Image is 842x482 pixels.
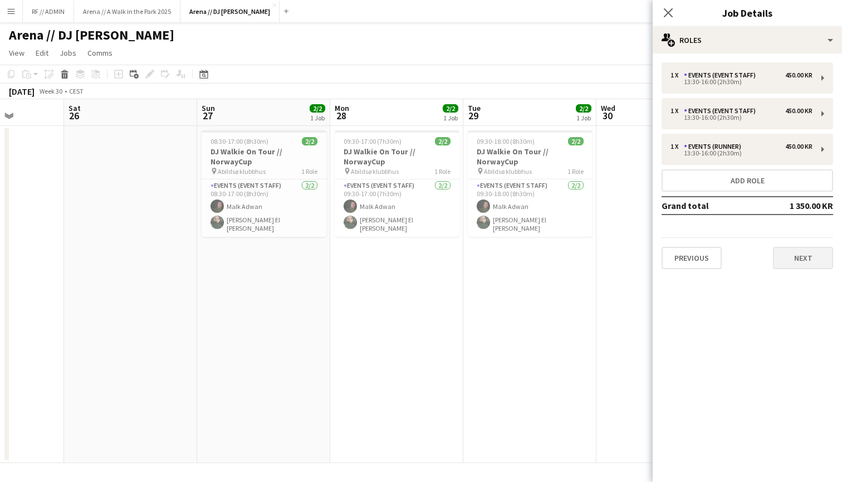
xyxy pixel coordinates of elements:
div: 450.00 KR [785,143,812,150]
app-card-role: Events (Event Staff)2/209:30-17:00 (7h30m)Malk Adwan[PERSON_NAME] El [PERSON_NAME] [335,179,459,237]
div: 1 x [670,71,684,79]
td: Grand total [662,197,763,215]
div: 1 Job [576,114,591,122]
app-job-card: 09:30-18:00 (8h30m)2/2DJ Walkie On Tour // NorwayCup Abildsø klubbhus1 RoleEvents (Event Staff)2/... [468,130,593,237]
span: Week 30 [37,87,65,95]
span: 30 [599,109,615,122]
app-card-role: Events (Event Staff)2/209:30-18:00 (8h30m)Malk Adwan[PERSON_NAME] El [PERSON_NAME] [468,179,593,237]
span: 2/2 [302,137,317,145]
span: 09:30-17:00 (7h30m) [344,137,402,145]
span: Jobs [60,48,76,58]
span: Wed [601,103,615,113]
span: 2/2 [435,137,451,145]
button: RF // ADMIN [23,1,74,22]
span: Mon [335,103,349,113]
td: 1 350.00 KR [763,197,833,215]
app-job-card: 08:30-17:00 (8h30m)2/2DJ Walkie On Tour // NorwayCup Abildsø klubbhus1 RoleEvents (Event Staff)2/... [202,130,326,237]
span: Tue [468,103,481,113]
span: 2/2 [310,104,325,113]
div: [DATE] [9,86,35,97]
span: 1 Role [434,167,451,176]
div: Roles [653,27,842,53]
h3: DJ Walkie On Tour // NorwayCup [202,147,326,167]
div: 1 x [670,143,684,150]
h3: Job Details [653,6,842,20]
div: 13:30-16:00 (2h30m) [670,115,812,120]
a: Comms [83,46,117,60]
button: Arena // DJ [PERSON_NAME] [180,1,280,22]
div: 13:30-16:00 (2h30m) [670,79,812,85]
span: 27 [200,109,215,122]
span: Edit [36,48,48,58]
h3: DJ Walkie On Tour // NorwayCup [335,147,459,167]
span: 2/2 [576,104,591,113]
div: Events (Runner) [684,143,746,150]
app-card-role: Events (Event Staff)2/208:30-17:00 (8h30m)Malk Adwan[PERSON_NAME] El [PERSON_NAME] [202,179,326,237]
span: 29 [466,109,481,122]
div: Events (Event Staff) [684,107,760,115]
div: 1 x [670,107,684,115]
span: Abildsø klubbhus [351,167,399,176]
span: 2/2 [443,104,458,113]
a: View [4,46,29,60]
app-job-card: 09:30-17:00 (7h30m)2/2DJ Walkie On Tour // NorwayCup Abildsø klubbhus1 RoleEvents (Event Staff)2/... [335,130,459,237]
h1: Arena // DJ [PERSON_NAME] [9,27,174,43]
div: 1 Job [310,114,325,122]
span: 1 Role [301,167,317,176]
a: Jobs [55,46,81,60]
span: View [9,48,25,58]
span: Sat [68,103,81,113]
div: 1 Job [443,114,458,122]
button: Add role [662,169,833,192]
div: Events (Event Staff) [684,71,760,79]
h3: DJ Walkie On Tour // NorwayCup [468,147,593,167]
div: CEST [69,87,84,95]
button: Arena // A Walk in the Park 2025 [74,1,180,22]
span: Abildsø klubbhus [218,167,266,176]
div: 450.00 KR [785,71,812,79]
button: Next [773,247,833,269]
span: 1 Role [567,167,584,176]
a: Edit [31,46,53,60]
span: 26 [67,109,81,122]
button: Previous [662,247,722,269]
span: Abildsø klubbhus [484,167,532,176]
span: 08:30-17:00 (8h30m) [210,137,268,145]
span: Sun [202,103,215,113]
div: 450.00 KR [785,107,812,115]
span: 09:30-18:00 (8h30m) [477,137,535,145]
span: 2/2 [568,137,584,145]
span: 28 [333,109,349,122]
span: Comms [87,48,112,58]
div: 13:30-16:00 (2h30m) [670,150,812,156]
